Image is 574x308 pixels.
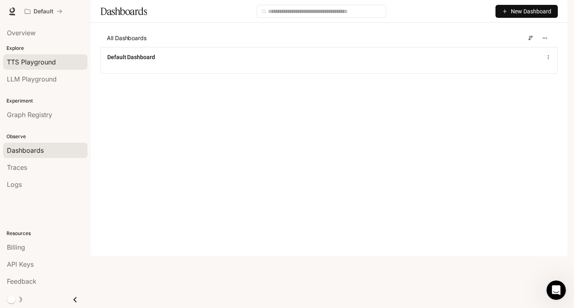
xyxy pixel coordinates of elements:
h1: Dashboards [100,3,147,19]
p: Default [34,8,53,15]
button: All workspaces [21,3,66,19]
span: New Dashboard [511,7,551,16]
iframe: Intercom live chat [546,280,566,300]
a: Default Dashboard [107,53,155,61]
span: All Dashboards [107,34,147,42]
button: New Dashboard [495,5,558,18]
